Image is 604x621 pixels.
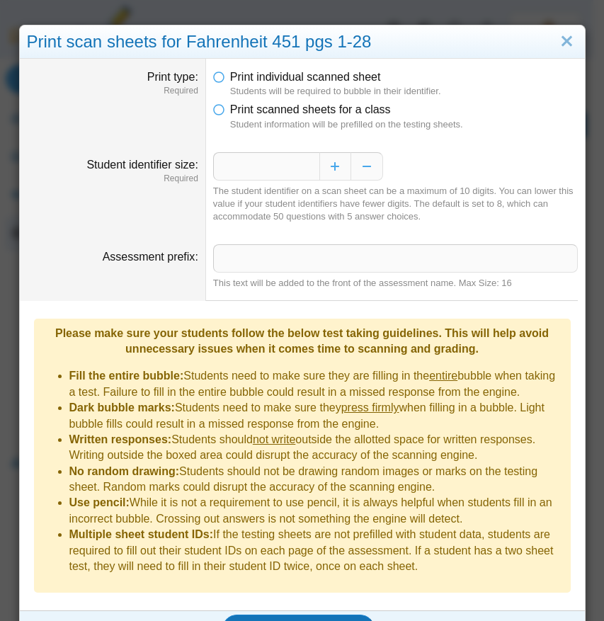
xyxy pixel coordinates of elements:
[69,496,130,508] b: Use pencil:
[351,152,383,181] button: Decrease
[103,251,198,263] label: Assessment prefix
[69,495,564,527] li: While it is not a requirement to use pencil, it is always helpful when students fill in an incorr...
[69,400,564,432] li: Students need to make sure they when filling in a bubble. Light bubble fills could result in a mi...
[69,433,172,445] b: Written responses:
[27,173,198,185] dfn: Required
[69,528,214,540] b: Multiple sheet student IDs:
[69,432,564,464] li: Students should outside the allotted space for written responses. Writing outside the boxed area ...
[69,527,564,574] li: If the testing sheets are not prefilled with student data, students are required to fill out thei...
[230,85,578,98] dfn: Students will be required to bubble in their identifier.
[230,103,391,115] span: Print scanned sheets for a class
[213,277,578,290] div: This text will be added to the front of the assessment name. Max Size: 16
[69,465,180,477] b: No random drawing:
[69,401,175,414] b: Dark bubble marks:
[213,185,578,224] div: The student identifier on a scan sheet can be a maximum of 10 digits. You can lower this value if...
[27,85,198,97] dfn: Required
[86,159,198,171] label: Student identifier size
[556,30,578,54] a: Close
[230,118,578,131] dfn: Student information will be prefilled on the testing sheets.
[230,71,381,83] span: Print individual scanned sheet
[69,464,564,496] li: Students should not be drawing random images or marks on the testing sheet. Random marks could di...
[341,401,399,414] u: press firmly
[147,71,198,83] label: Print type
[319,152,351,181] button: Increase
[55,327,549,355] b: Please make sure your students follow the below test taking guidelines. This will help avoid unne...
[69,370,184,382] b: Fill the entire bubble:
[20,25,585,59] div: Print scan sheets for Fahrenheit 451 pgs 1-28
[429,370,457,382] u: entire
[69,368,564,400] li: Students need to make sure they are filling in the bubble when taking a test. Failure to fill in ...
[253,433,295,445] u: not write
